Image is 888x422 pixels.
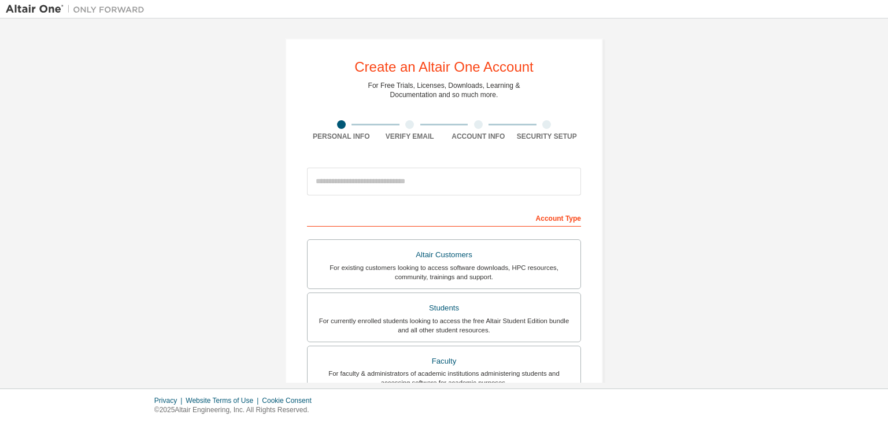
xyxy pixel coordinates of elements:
[376,132,445,141] div: Verify Email
[314,263,573,282] div: For existing customers looking to access software downloads, HPC resources, community, trainings ...
[6,3,150,15] img: Altair One
[314,316,573,335] div: For currently enrolled students looking to access the free Altair Student Edition bundle and all ...
[307,132,376,141] div: Personal Info
[314,247,573,263] div: Altair Customers
[368,81,520,99] div: For Free Trials, Licenses, Downloads, Learning & Documentation and so much more.
[354,60,534,74] div: Create an Altair One Account
[314,353,573,369] div: Faculty
[314,369,573,387] div: For faculty & administrators of academic institutions administering students and accessing softwa...
[307,208,581,227] div: Account Type
[513,132,582,141] div: Security Setup
[186,396,262,405] div: Website Terms of Use
[314,300,573,316] div: Students
[154,405,319,415] p: © 2025 Altair Engineering, Inc. All Rights Reserved.
[262,396,318,405] div: Cookie Consent
[154,396,186,405] div: Privacy
[444,132,513,141] div: Account Info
